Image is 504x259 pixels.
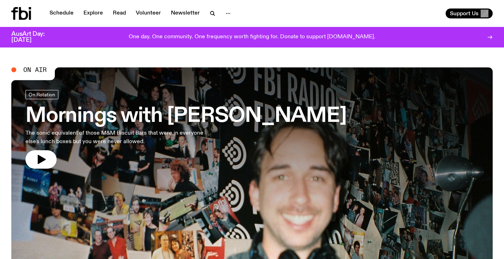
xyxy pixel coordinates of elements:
h3: Mornings with [PERSON_NAME] [25,106,347,126]
a: Explore [79,9,107,18]
a: On Rotation [25,90,58,99]
a: Read [109,9,130,18]
p: One day. One community. One frequency worth fighting for. Donate to support [DOMAIN_NAME]. [129,34,375,40]
span: Support Us [450,10,479,17]
h3: AusArt Day: [DATE] [11,31,57,43]
span: On Rotation [29,92,55,97]
a: Volunteer [132,9,165,18]
p: The sonic equivalent of those M&M Biscuit Bars that were in everyone else's lunch boxes but you w... [25,129,207,146]
span: On Air [23,67,47,73]
a: Mornings with [PERSON_NAME]The sonic equivalent of those M&M Biscuit Bars that were in everyone e... [25,90,347,169]
a: Newsletter [167,9,204,18]
a: Schedule [45,9,78,18]
button: Support Us [446,9,493,18]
